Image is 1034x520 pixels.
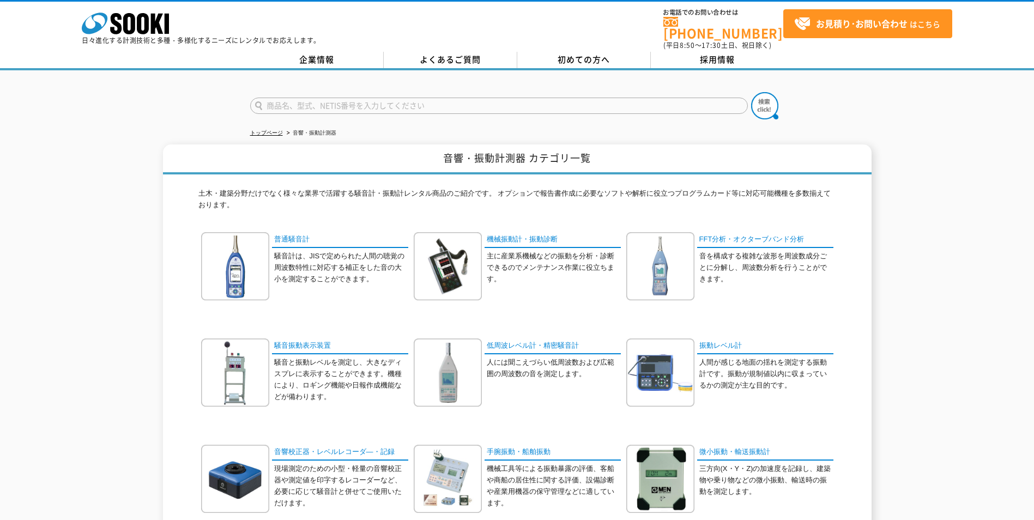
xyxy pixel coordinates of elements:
[699,357,833,391] p: 人間が感じる地面の揺れを測定する振動計です。振動が規制値以内に収まっているかの測定が主な目的です。
[414,232,482,300] img: 機械振動計・振動診断
[250,52,384,68] a: 企業情報
[663,17,783,39] a: [PHONE_NUMBER]
[201,445,269,513] img: 音響校正器・レベルレコーダ―・記録
[558,53,610,65] span: 初めての方へ
[663,40,771,50] span: (平日 ～ 土日、祝日除く)
[794,16,940,32] span: はこちら
[250,98,748,114] input: 商品名、型式、NETIS番号を入力してください
[487,463,621,509] p: 機械工具等による振動暴露の評価、客船や商船の居住性に関する評価、設備診断や産業用機器の保守管理などに適しています。
[414,338,482,407] img: 低周波レベル計・精密騒音計
[783,9,952,38] a: お見積り･お問い合わせはこちら
[699,463,833,497] p: 三方向(X・Y・Z)の加速度を記録し、建築物や乗り物などの微小振動、輸送時の振動を測定します。
[274,463,408,509] p: 現場測定のための小型・軽量の音響校正器や測定値を印字するレコーダーなど、必要に応じて騒音計と併せてご使用いただけます。
[626,445,694,513] img: 微小振動・輸送振動計
[699,251,833,285] p: 音を構成する複雑な波形を周波数成分ごとに分解し、周波数分析を行うことができます。
[201,338,269,407] img: 騒音振動表示装置
[250,130,283,136] a: トップページ
[163,144,872,174] h1: 音響・振動計測器 カテゴリ一覧
[697,232,833,248] a: FFT分析・オクターブバンド分析
[626,232,694,300] img: FFT分析・オクターブバンド分析
[82,37,321,44] p: 日々進化する計測技術と多種・多様化するニーズにレンタルでお応えします。
[751,92,778,119] img: btn_search.png
[272,338,408,354] a: 騒音振動表示装置
[663,9,783,16] span: お電話でのお問い合わせは
[697,338,833,354] a: 振動レベル計
[816,17,908,30] strong: お見積り･お問い合わせ
[274,251,408,285] p: 騒音計は、JISで定められた人間の聴覚の周波数特性に対応する補正をした音の大小を測定することができます。
[485,445,621,461] a: 手腕振動・船舶振動
[201,232,269,300] img: 普通騒音計
[414,445,482,513] img: 手腕振動・船舶振動
[487,357,621,380] p: 人には聞こえづらい低周波数および広範囲の周波数の音を測定します。
[272,232,408,248] a: 普通騒音計
[285,128,336,139] li: 音響・振動計測器
[680,40,695,50] span: 8:50
[487,251,621,285] p: 主に産業系機械などの振動を分析・診断できるのでメンテナンス作業に役立ちます。
[485,232,621,248] a: 機械振動計・振動診断
[651,52,784,68] a: 採用情報
[198,188,836,216] p: 土木・建築分野だけでなく様々な業界で活躍する騒音計・振動計レンタル商品のご紹介です。 オプションで報告書作成に必要なソフトや解析に役立つプログラムカード等に対応可能機種を多数揃えております。
[702,40,721,50] span: 17:30
[274,357,408,402] p: 騒音と振動レベルを測定し、大きなディスプレに表示することができます。機種により、ロギング機能や日報作成機能などが備わります。
[626,338,694,407] img: 振動レベル計
[517,52,651,68] a: 初めての方へ
[272,445,408,461] a: 音響校正器・レベルレコーダ―・記録
[697,445,833,461] a: 微小振動・輸送振動計
[384,52,517,68] a: よくあるご質問
[485,338,621,354] a: 低周波レベル計・精密騒音計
